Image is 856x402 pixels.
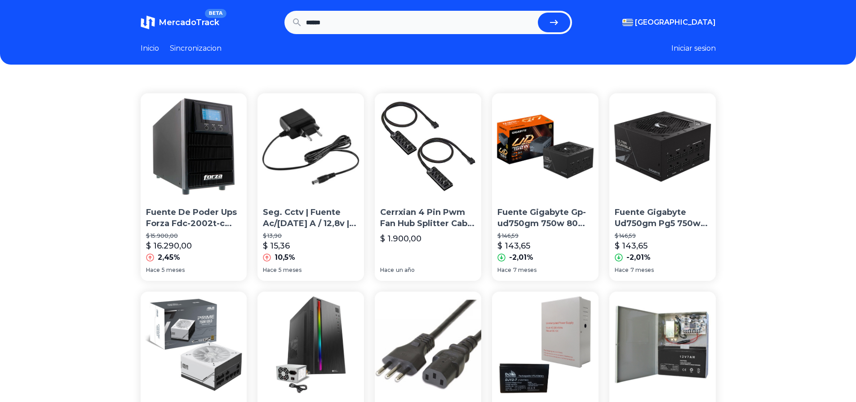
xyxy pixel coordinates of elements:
[671,43,716,54] button: Iniciar sesion
[609,93,716,281] a: Fuente Gigabyte Ud750gm Pg5 750w 80 Plus Gold Fuente Gigabyte Ud750gm Pg5 750w 80 Plus Gold$ 146,...
[609,292,716,398] img: Fuente 12v P/electromagnetico C/baterias Switcheo Y Temporiz
[263,207,359,229] p: Seg. Cctv | Fuente Ac/[DATE] A / 12,8v | Ef 1202 - Intelbras
[263,232,359,240] p: $ 13,90
[141,292,247,398] img: Asus Prime 750w Gold Fuente De Poder 750w Atx 30 Comp
[380,232,421,245] p: $ 1.900,00
[279,267,302,274] span: 5 meses
[257,93,364,281] a: Seg. Cctv | Fuente Ac/dc 2 A / 12,8v | Ef 1202 - IntelbrasSeg. Cctv | Fuente Ac/[DATE] A / 12,8v ...
[509,252,533,263] p: -2,01%
[141,93,247,200] img: Fuente De Poder Ups Forza Fdc-2002t-c 2000va 1800watts
[497,267,511,274] span: Hace
[162,267,185,274] span: 5 meses
[615,240,648,252] p: $ 143,65
[263,267,277,274] span: Hace
[146,240,192,252] p: $ 16.290,00
[257,93,364,200] img: Seg. Cctv | Fuente Ac/dc 2 A / 12,8v | Ef 1202 - Intelbras
[380,207,476,229] p: Cerrxian 4 Pin Pwm Fan Hub Splitter Cable De Fuente De Alime
[492,292,599,398] img: Fuente Backup Para Sistema De Alarma +batería 12v 7a
[146,267,160,274] span: Hace
[205,9,226,18] span: BETA
[380,267,394,274] span: Hace
[141,43,159,54] a: Inicio
[622,17,716,28] button: [GEOGRAPHIC_DATA]
[375,93,481,200] img: Cerrxian 4 Pin Pwm Fan Hub Splitter Cable De Fuente De Alime
[141,15,219,30] a: MercadoTrackBETA
[615,207,710,229] p: Fuente Gigabyte Ud750gm Pg5 750w 80 Plus Gold
[170,43,222,54] a: Sincronizacion
[263,240,290,252] p: $ 15,36
[630,267,654,274] span: 7 meses
[141,93,247,281] a: Fuente De Poder Ups Forza Fdc-2002t-c 2000va 1800wattsFuente De Poder Ups Forza Fdc-2002t-c 2000v...
[513,267,537,274] span: 7 meses
[146,232,242,240] p: $ 15.900,00
[396,267,415,274] span: un año
[622,19,633,26] img: Uruguay
[375,93,481,281] a: Cerrxian 4 Pin Pwm Fan Hub Splitter Cable De Fuente De AlimeCerrxian 4 Pin Pwm Fan Hub Splitter C...
[141,15,155,30] img: MercadoTrack
[375,292,481,398] img: Cable De Poder Para Fuente Pc 3 En Linea Premium Gtía 1 Año®
[257,292,364,398] img: Gabinete Para Pc Micro Atx Gamer Shot Fa-5018 Fuente 600w
[615,232,710,240] p: $ 146,59
[158,252,180,263] p: 2,45%
[146,207,242,229] p: Fuente De Poder Ups Forza Fdc-2002t-c 2000va 1800watts
[497,207,593,229] p: Fuente Gigabyte Gp-ud750gm 750w 80 Plus Gold Modular Pcie5.0
[497,240,530,252] p: $ 143,65
[626,252,651,263] p: -2,01%
[635,17,716,28] span: [GEOGRAPHIC_DATA]
[609,93,716,200] img: Fuente Gigabyte Ud750gm Pg5 750w 80 Plus Gold
[497,232,593,240] p: $ 146,59
[492,93,599,200] img: Fuente Gigabyte Gp-ud750gm 750w 80 Plus Gold Modular Pcie5.0
[159,17,219,27] span: MercadoTrack
[615,267,629,274] span: Hace
[275,252,295,263] p: 10,5%
[492,93,599,281] a: Fuente Gigabyte Gp-ud750gm 750w 80 Plus Gold Modular Pcie5.0Fuente Gigabyte Gp-ud750gm 750w 80 Pl...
